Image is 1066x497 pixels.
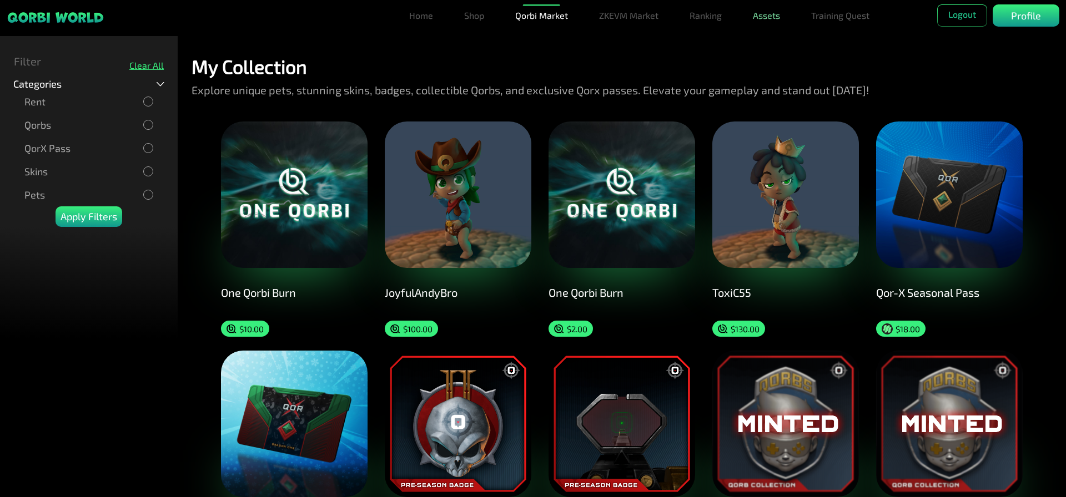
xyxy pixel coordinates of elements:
p: $ 130.00 [731,324,760,334]
img: sticky brand-logo [7,11,104,24]
a: Training Quest [807,4,874,27]
a: Qorbi Market [511,4,572,27]
div: ToxiC55 [712,286,859,299]
div: Clear All [129,60,164,70]
p: $ 10.00 [239,324,264,334]
p: Explore unique pets, stunning skins, badges, collectible Qorbs, and exclusive Qorx passes. Elevat... [192,78,869,102]
img: Green One-Tap Sight [549,351,695,497]
p: Profile [1011,8,1041,23]
p: $ 100.00 [403,324,433,334]
p: Pets [24,189,45,201]
p: Categories [13,78,62,90]
p: Filter [14,53,41,69]
a: Shop [460,4,489,27]
img: JoyfulAndyBro [385,121,531,268]
p: Apply Filters [61,209,117,224]
p: $ 18.00 [896,324,920,334]
p: My Collection [192,55,307,78]
div: JoyfulAndyBro [385,286,532,299]
button: Logout [937,4,987,27]
a: Ranking [685,4,726,27]
img: ToxiC55 [712,121,859,268]
div: One Qorbi Burn [221,286,368,299]
p: $ 2.00 [567,324,587,334]
a: Assets [748,4,785,27]
a: Home [405,4,438,27]
div: Qor-X Seasonal Pass [876,286,1023,299]
img: Qorb Premier Badge [712,351,859,497]
img: One Qorbi Burn [221,121,368,268]
div: One Qorbi Burn [549,286,696,299]
a: ZKEVM Market [595,4,663,27]
img: Qor-X Seasonal Pass Holiday [221,351,368,497]
p: Qorbs [24,119,51,131]
img: Qor-X Seasonal Pass [876,121,1023,268]
img: Qorb Premier Badge [876,351,1023,497]
img: One Qorbi Burn [549,121,695,268]
p: Rent [24,96,46,108]
img: Platinum Rookie Bronze Level 2 [385,351,531,497]
p: QorX Pass [24,143,71,154]
p: Skins [24,166,48,177]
